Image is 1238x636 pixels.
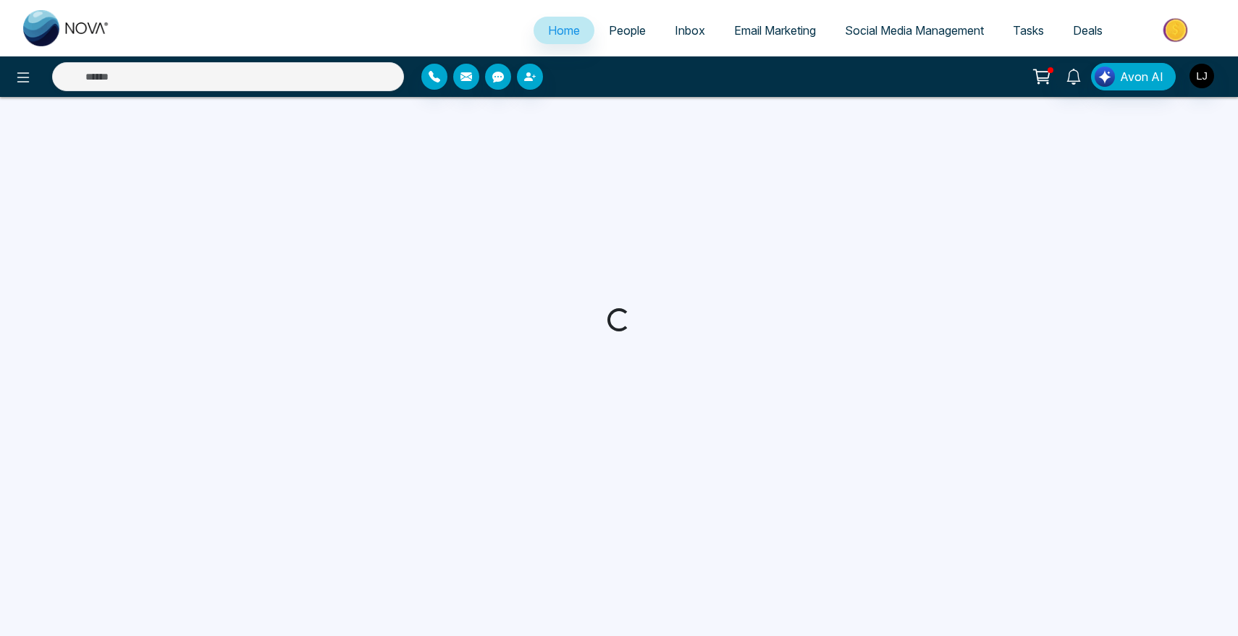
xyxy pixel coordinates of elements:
[998,17,1058,44] a: Tasks
[534,17,594,44] a: Home
[548,23,580,38] span: Home
[1095,67,1115,87] img: Lead Flow
[23,10,110,46] img: Nova CRM Logo
[1091,63,1176,90] button: Avon AI
[1058,17,1117,44] a: Deals
[720,17,830,44] a: Email Marketing
[594,17,660,44] a: People
[1073,23,1103,38] span: Deals
[830,17,998,44] a: Social Media Management
[1189,64,1214,88] img: User Avatar
[1013,23,1044,38] span: Tasks
[660,17,720,44] a: Inbox
[609,23,646,38] span: People
[675,23,705,38] span: Inbox
[1120,68,1163,85] span: Avon AI
[845,23,984,38] span: Social Media Management
[734,23,816,38] span: Email Marketing
[1124,14,1229,46] img: Market-place.gif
